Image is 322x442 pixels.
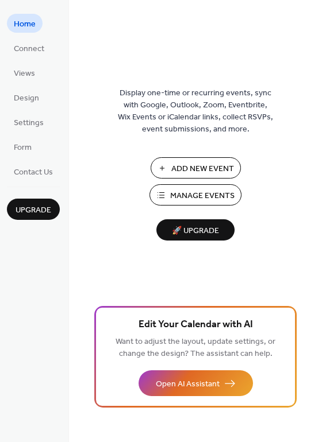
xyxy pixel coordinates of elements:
[163,223,228,239] span: 🚀 Upgrade
[149,184,241,206] button: Manage Events
[7,113,51,131] a: Settings
[7,162,60,181] a: Contact Us
[7,38,51,57] a: Connect
[14,142,32,154] span: Form
[7,63,42,82] a: Views
[7,88,46,107] a: Design
[171,163,234,175] span: Add New Event
[139,370,253,396] button: Open AI Assistant
[14,68,35,80] span: Views
[139,317,253,333] span: Edit Your Calendar with AI
[7,14,43,33] a: Home
[14,117,44,129] span: Settings
[170,190,235,202] span: Manage Events
[116,334,275,362] span: Want to adjust the layout, update settings, or change the design? The assistant can help.
[16,204,51,216] span: Upgrade
[151,157,241,179] button: Add New Event
[14,92,39,104] span: Design
[156,219,235,241] button: 🚀 Upgrade
[156,378,220,390] span: Open AI Assistant
[7,199,60,220] button: Upgrade
[14,43,44,55] span: Connect
[14,18,36,30] span: Home
[118,87,273,135] span: Display one-time or recurring events, sync with Google, Outlook, Zoom, Eventbrite, Wix Events or ...
[7,137,39,156] a: Form
[14,166,53,179] span: Contact Us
